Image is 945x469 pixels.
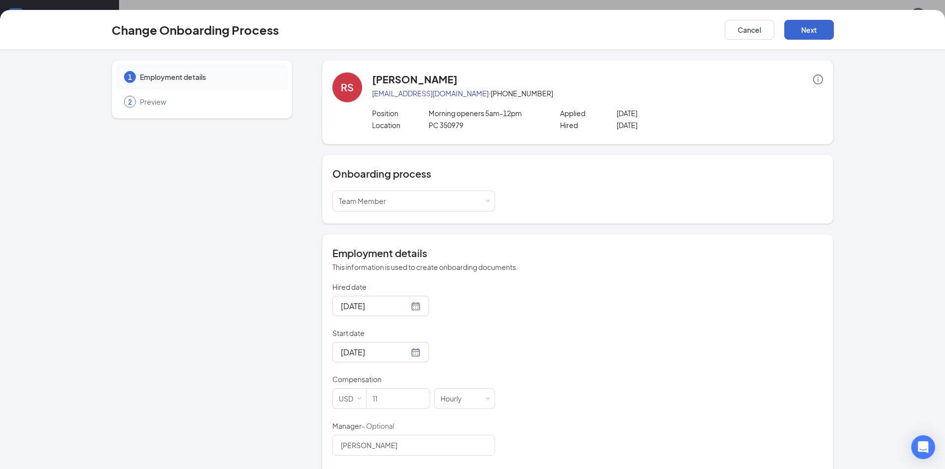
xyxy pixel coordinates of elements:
[429,108,541,118] p: Morning openers 5am-12pm
[332,246,823,260] h4: Employment details
[339,191,393,211] div: [object Object]
[813,74,823,84] span: info-circle
[112,21,279,38] h3: Change Onboarding Process
[140,72,278,82] span: Employment details
[372,89,489,98] a: [EMAIL_ADDRESS][DOMAIN_NAME]
[367,389,430,408] input: Amount
[128,72,132,82] span: 1
[332,167,823,181] h4: Onboarding process
[140,97,278,107] span: Preview
[332,328,495,338] p: Start date
[560,120,617,130] p: Hired
[617,108,729,118] p: [DATE]
[617,120,729,130] p: [DATE]
[441,389,469,408] div: Hourly
[332,374,495,384] p: Compensation
[339,389,360,408] div: USD
[341,80,354,94] div: RS
[911,435,935,459] div: Open Intercom Messenger
[784,20,834,40] button: Next
[332,262,823,272] p: This information is used to create onboarding documents.
[560,108,617,118] p: Applied
[332,435,495,456] input: Manager name
[372,120,429,130] p: Location
[429,120,541,130] p: PC 350979
[332,282,495,292] p: Hired date
[372,88,823,98] p: · [PHONE_NUMBER]
[332,421,495,431] p: Manager
[341,346,409,358] input: Sep 15, 2025
[725,20,774,40] button: Cancel
[372,108,429,118] p: Position
[362,421,394,430] span: - Optional
[339,197,386,205] span: Team Member
[341,300,409,312] input: Sep 9, 2025
[372,72,457,86] h4: [PERSON_NAME]
[128,97,132,107] span: 2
